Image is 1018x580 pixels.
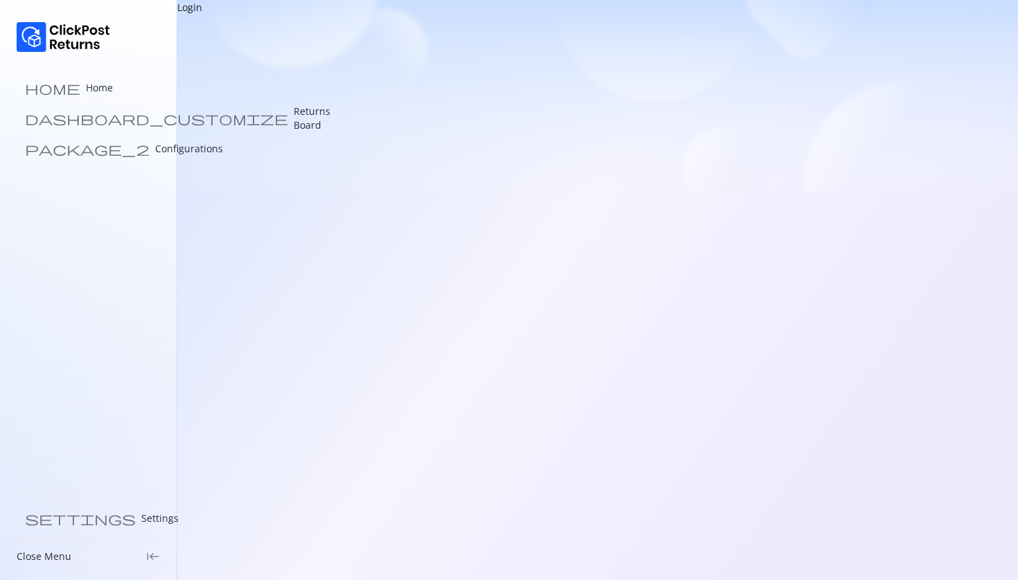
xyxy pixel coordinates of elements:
span: home [25,81,80,95]
p: Returns Board [294,105,330,132]
p: Configurations [155,142,223,156]
a: home Home [17,74,160,102]
img: Logo [17,22,110,52]
span: dashboard_customize [25,111,288,125]
p: Home [86,81,113,95]
span: package_2 [25,142,150,156]
div: Close Menukeyboard_tab_rtl [17,550,160,563]
a: dashboard_customize Returns Board [17,105,160,132]
span: keyboard_tab_rtl [146,550,160,563]
span: settings [25,511,136,525]
p: Settings [141,511,179,525]
a: settings Settings [17,505,160,532]
a: package_2 Configurations [17,135,160,163]
p: Close Menu [17,550,71,563]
